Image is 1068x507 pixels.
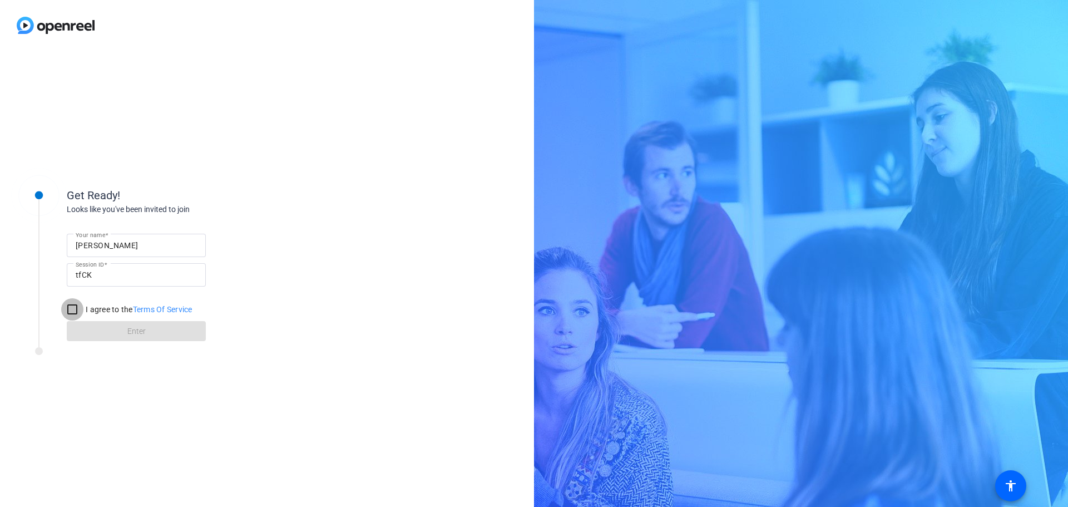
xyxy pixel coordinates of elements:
[133,305,192,314] a: Terms Of Service
[67,187,289,204] div: Get Ready!
[83,304,192,315] label: I agree to the
[76,232,105,238] mat-label: Your name
[1004,479,1017,493] mat-icon: accessibility
[67,204,289,215] div: Looks like you've been invited to join
[76,261,104,268] mat-label: Session ID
